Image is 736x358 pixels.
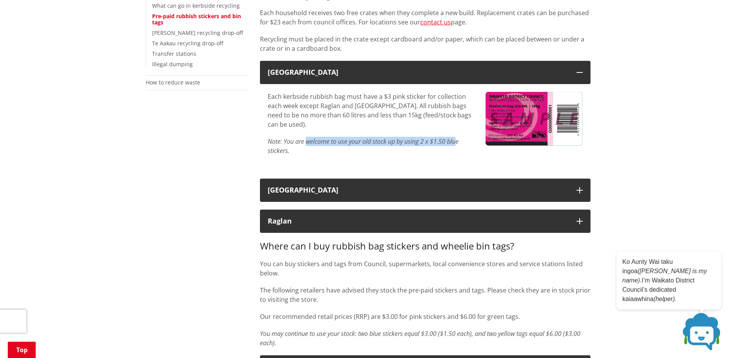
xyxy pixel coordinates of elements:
[260,8,591,27] p: Each household receives two free crates when they complete a new build. Replacement crates can be...
[622,268,707,284] em: ([PERSON_NAME] is my name).
[152,50,196,57] a: Transfer stations
[8,342,36,358] a: Top
[260,286,591,304] p: The following retailers have advised they stock the pre-paid stickers and tags. Please check they...
[152,29,243,36] a: [PERSON_NAME] recycling drop-off
[152,60,193,68] a: Illegal dumping
[152,2,240,9] a: What can go in kerbside recycling
[260,312,591,321] p: Our recommended retail prices (RRP) are $3.00 for pink stickers and $6.00 for green tags.
[260,259,591,278] p: You can buy stickers and tags from Council, supermarkets, local convenience stores and service st...
[260,61,591,84] button: [GEOGRAPHIC_DATA]
[152,12,241,26] a: Pre-paid rubbish stickers and bin tags
[268,186,569,194] div: [GEOGRAPHIC_DATA]
[146,79,200,86] a: How to reduce waste
[260,241,591,252] h3: Where can I buy rubbish bag stickers and wheelie bin tags?
[260,329,580,347] em: You may continue to use your stock: two blue stickers equal $3.00 ($1.50 each), and two yellow ta...
[653,296,675,302] em: (helper)
[152,40,223,47] a: Te Aakau recycling drop-off
[420,18,451,26] a: contact us
[260,179,591,202] button: [GEOGRAPHIC_DATA]
[268,217,569,225] div: Raglan
[485,92,583,146] img: WTTD Sign Mockups (2)
[268,137,459,155] em: Note: You are welcome to use your old stock up by using 2 x $1.50 blue stickers.
[622,257,715,304] p: Ko Aunty Wai taku ingoa I’m Waikato District Council’s dedicated kaiaawhina .
[260,210,591,233] button: Raglan
[268,69,569,76] div: [GEOGRAPHIC_DATA]
[268,92,474,129] p: Each kerbside rubbish bag must have a $3 pink sticker for collection each week except Raglan and ...
[260,34,591,53] p: Recycling must be placed in the crate except cardboard and/or paper, which can be placed between ...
